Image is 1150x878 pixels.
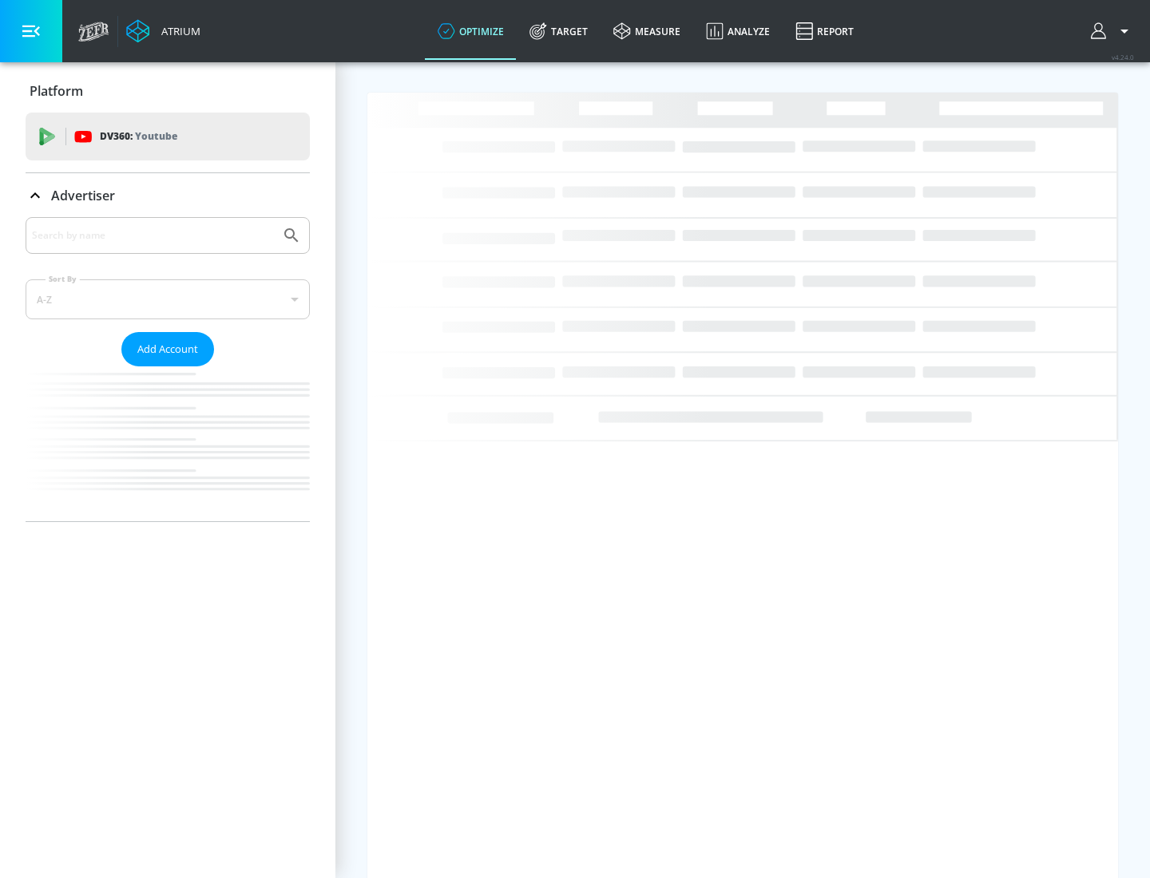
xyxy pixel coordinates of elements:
[32,225,274,246] input: Search by name
[135,128,177,144] p: Youtube
[517,2,601,60] a: Target
[1112,53,1134,61] span: v 4.24.0
[30,82,83,100] p: Platform
[26,279,310,319] div: A-Z
[46,274,80,284] label: Sort By
[26,173,310,218] div: Advertiser
[601,2,693,60] a: measure
[26,69,310,113] div: Platform
[425,2,517,60] a: optimize
[137,340,198,358] span: Add Account
[51,187,115,204] p: Advertiser
[26,217,310,521] div: Advertiser
[26,113,310,160] div: DV360: Youtube
[126,19,200,43] a: Atrium
[155,24,200,38] div: Atrium
[100,128,177,145] p: DV360:
[26,366,310,521] nav: list of Advertiser
[693,2,783,60] a: Analyze
[121,332,214,366] button: Add Account
[783,2,866,60] a: Report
